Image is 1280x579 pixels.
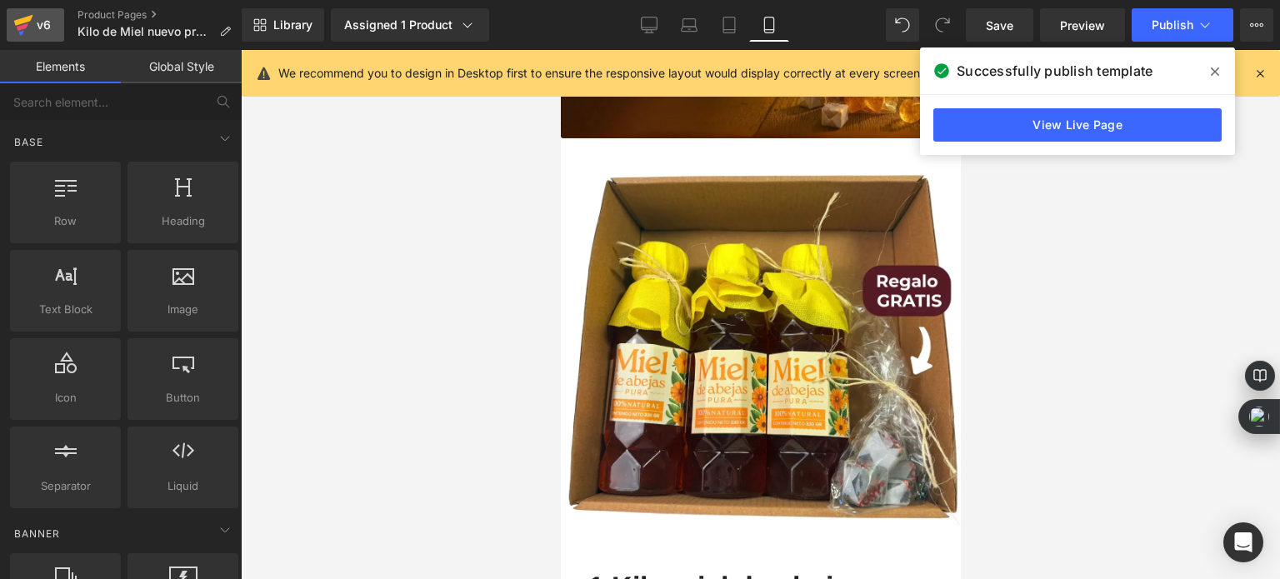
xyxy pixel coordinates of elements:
span: Preview [1060,17,1105,34]
button: Redo [926,8,959,42]
p: We recommend you to design in Desktop first to ensure the responsive layout would display correct... [278,64,1041,82]
a: New Library [242,8,324,42]
span: Heading [132,212,233,230]
span: Icon [15,389,116,407]
button: Publish [1132,8,1233,42]
a: Desktop [629,8,669,42]
span: Row [15,212,116,230]
span: Liquid [132,477,233,495]
span: Base [12,134,45,150]
span: Kilo de Miel nuevo precio [77,25,212,38]
div: Open Intercom Messenger [1223,522,1263,562]
a: v6 [7,8,64,42]
span: Library [273,17,312,32]
span: Banner [12,526,62,542]
div: v6 [33,14,54,36]
span: Publish [1152,18,1193,32]
span: 1 Kilo miel de abejas pura [27,521,373,552]
span: Separator [15,477,116,495]
a: Global Style [121,50,242,83]
div: Assigned 1 Product [344,17,476,33]
span: Image [132,301,233,318]
a: View Live Page [933,108,1222,142]
a: Product Pages [77,8,244,22]
span: Button [132,389,233,407]
span: Text Block [15,301,116,318]
span: Successfully publish template [957,61,1152,81]
button: Undo [886,8,919,42]
a: Mobile [749,8,789,42]
a: Preview [1040,8,1125,42]
button: More [1240,8,1273,42]
a: Laptop [669,8,709,42]
a: Tablet [709,8,749,42]
span: Save [986,17,1013,34]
